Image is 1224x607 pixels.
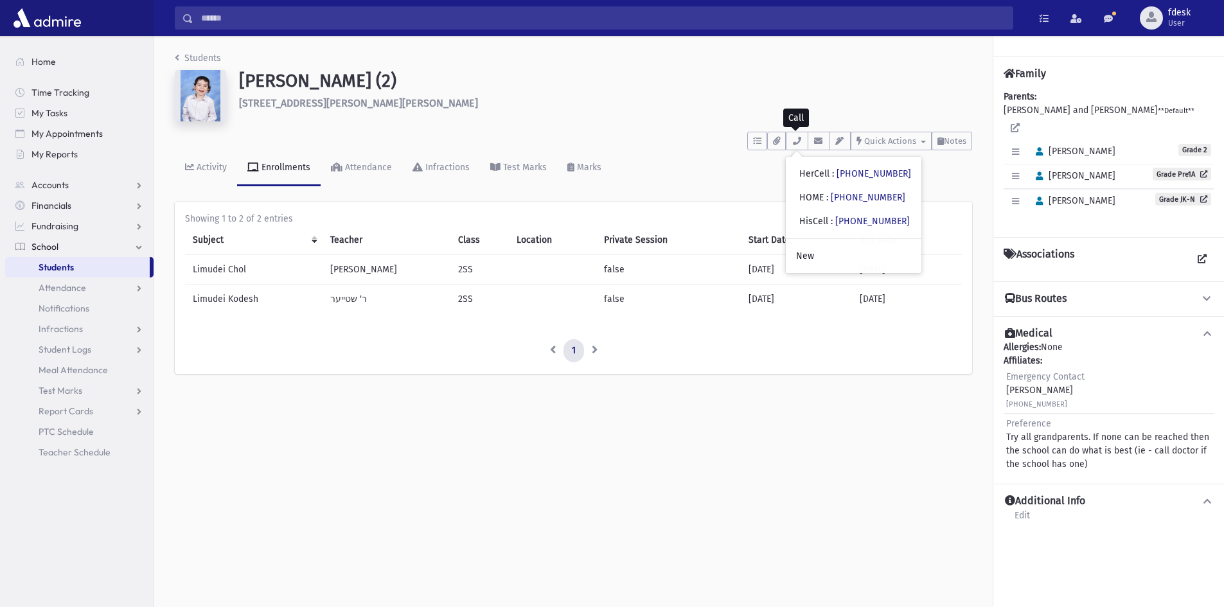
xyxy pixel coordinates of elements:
[1006,417,1211,471] div: Try all grandparents. If none can be reached then the school can do what is best (ie - call docto...
[423,162,470,173] div: Infractions
[175,150,237,186] a: Activity
[1191,248,1214,271] a: View all Associations
[450,285,509,314] td: 2SS
[39,446,111,458] span: Teacher Schedule
[5,103,154,123] a: My Tasks
[5,195,154,216] a: Financials
[1004,495,1214,508] button: Additional Info
[944,136,966,146] span: Notes
[175,70,226,121] img: 9qWef8=
[509,225,597,255] th: Location
[175,51,221,70] nav: breadcrumb
[1004,248,1074,271] h4: Associations
[1014,508,1031,531] a: Edit
[1004,91,1036,102] b: Parents:
[835,216,910,227] a: [PHONE_NUMBER]
[321,150,402,186] a: Attendance
[323,255,450,285] td: [PERSON_NAME]
[194,162,227,173] div: Activity
[1030,195,1115,206] span: [PERSON_NAME]
[932,132,972,150] button: Notes
[31,107,67,119] span: My Tasks
[239,70,972,92] h1: [PERSON_NAME] (2)
[193,6,1013,30] input: Search
[1155,193,1211,206] a: Grade JK-N
[1005,327,1052,340] h4: Medical
[826,192,828,203] span: :
[31,56,56,67] span: Home
[10,5,84,31] img: AdmirePro
[5,257,150,277] a: Students
[5,277,154,298] a: Attendance
[799,215,910,228] div: HisCell
[39,426,94,437] span: PTC Schedule
[185,225,323,255] th: Subject
[596,225,741,255] th: Private Session
[5,216,154,236] a: Fundraising
[5,421,154,442] a: PTC Schedule
[864,136,916,146] span: Quick Actions
[450,225,509,255] th: Class
[1004,90,1214,227] div: [PERSON_NAME] and [PERSON_NAME]
[1004,355,1042,366] b: Affiliates:
[31,148,78,160] span: My Reports
[786,244,921,268] a: New
[799,167,911,180] div: HerCell
[185,212,962,225] div: Showing 1 to 2 of 2 entries
[1030,170,1115,181] span: [PERSON_NAME]
[1005,292,1067,306] h4: Bus Routes
[39,261,74,273] span: Students
[5,360,154,380] a: Meal Attendance
[5,236,154,257] a: School
[596,255,741,285] td: false
[501,162,547,173] div: Test Marks
[5,401,154,421] a: Report Cards
[323,225,450,255] th: Teacher
[1006,370,1085,410] div: [PERSON_NAME]
[39,385,82,396] span: Test Marks
[5,339,154,360] a: Student Logs
[563,339,584,362] a: 1
[1168,18,1191,28] span: User
[5,51,154,72] a: Home
[31,200,71,211] span: Financials
[1030,146,1115,157] span: [PERSON_NAME]
[741,225,852,255] th: Start Date
[5,319,154,339] a: Infractions
[237,150,321,186] a: Enrollments
[1004,67,1046,80] h4: Family
[39,282,86,294] span: Attendance
[1004,340,1214,473] div: None
[31,87,89,98] span: Time Tracking
[185,255,323,285] td: Limudei Chol
[557,150,612,186] a: Marks
[31,128,103,139] span: My Appointments
[402,150,480,186] a: Infractions
[239,97,972,109] h6: [STREET_ADDRESS][PERSON_NAME][PERSON_NAME]
[31,241,58,252] span: School
[39,405,93,417] span: Report Cards
[450,255,509,285] td: 2SS
[5,144,154,164] a: My Reports
[1006,400,1067,409] small: [PHONE_NUMBER]
[323,285,450,314] td: ר' שטייער
[1153,168,1211,180] a: Grade Pre1A
[1004,342,1041,353] b: Allergies:
[39,364,108,376] span: Meal Attendance
[5,175,154,195] a: Accounts
[259,162,310,173] div: Enrollments
[574,162,601,173] div: Marks
[1006,418,1051,429] span: Preference
[39,303,89,314] span: Notifications
[1005,495,1085,508] h4: Additional Info
[185,285,323,314] td: Limudei Kodesh
[342,162,392,173] div: Attendance
[5,442,154,462] a: Teacher Schedule
[741,285,852,314] td: [DATE]
[831,216,833,227] span: :
[851,132,932,150] button: Quick Actions
[5,380,154,401] a: Test Marks
[741,255,852,285] td: [DATE]
[5,123,154,144] a: My Appointments
[831,192,905,203] a: [PHONE_NUMBER]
